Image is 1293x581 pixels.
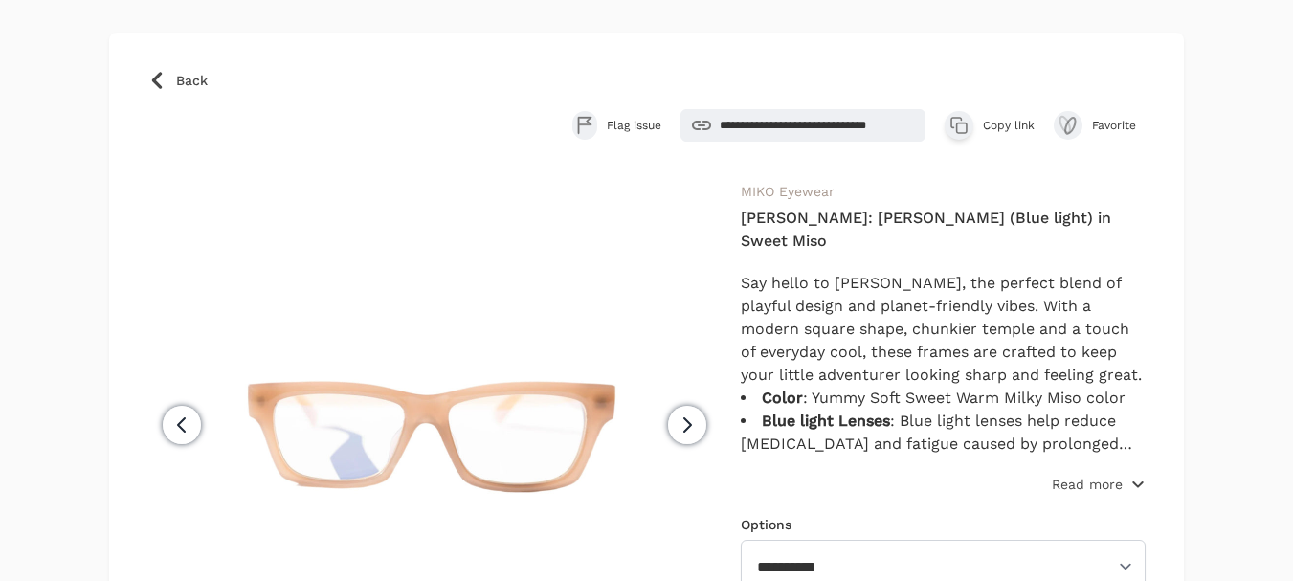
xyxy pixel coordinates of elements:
[1052,475,1146,494] button: Read more
[741,517,791,532] label: Options
[741,207,1146,253] h4: [PERSON_NAME]: [PERSON_NAME] (Blue light) in Sweet Miso
[741,410,1146,456] li: : Blue light lenses help reduce [MEDICAL_DATA] and fatigue caused by prolonged screen time, makin...
[176,71,208,90] span: Back
[741,184,835,199] a: MIKO Eyewear
[607,118,661,133] span: Flag issue
[762,412,890,430] strong: Blue light Lenses
[762,389,803,407] strong: Color
[1092,118,1146,133] span: Favorite
[147,71,1146,90] a: Back
[1052,475,1123,494] p: Read more
[572,111,661,140] button: Flag issue
[945,111,1035,140] button: Copy link
[741,387,1146,410] li: : Yummy Soft Sweet Warm Milky Miso color
[1054,111,1146,140] button: Favorite
[983,118,1035,133] span: Copy link
[741,272,1146,387] p: Say hello to [PERSON_NAME], the perfect blend of playful design and planet-friendly vibes. With a...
